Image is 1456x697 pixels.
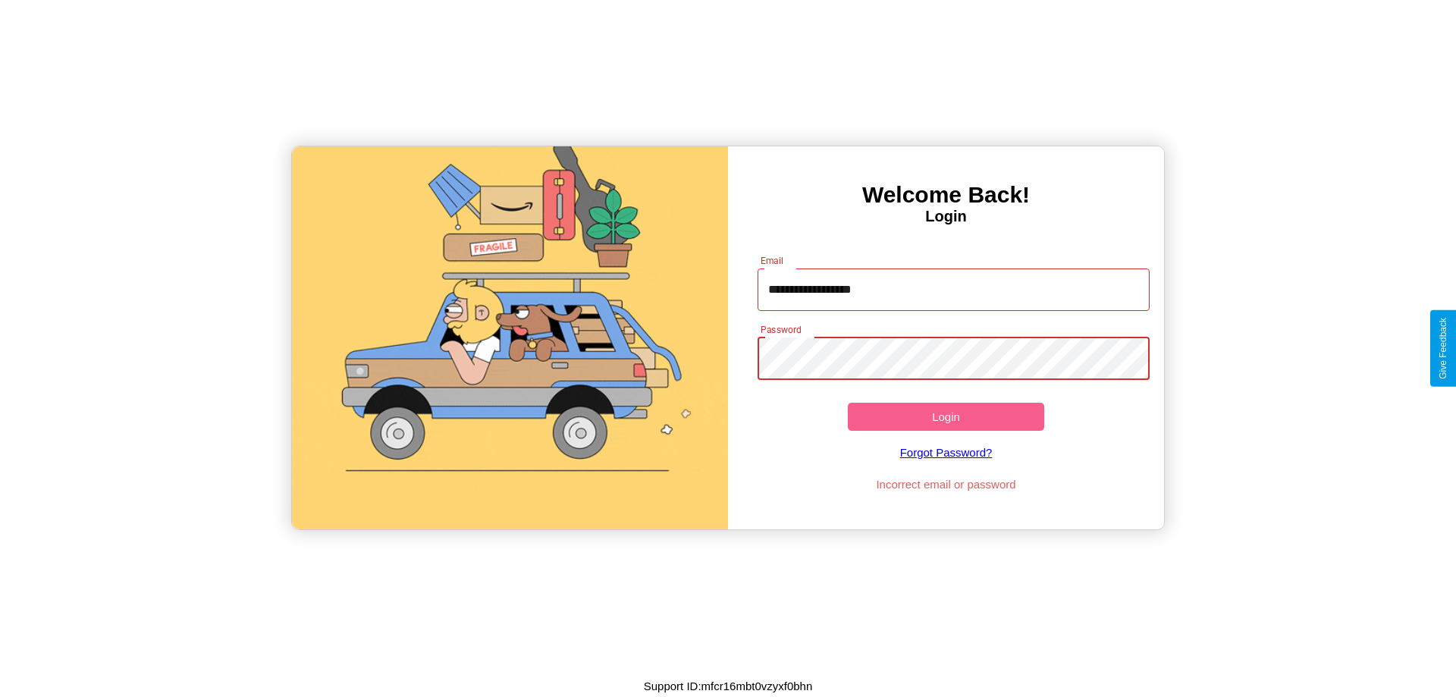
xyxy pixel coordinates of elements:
label: Email [761,254,784,267]
p: Support ID: mfcr16mbt0vzyxf0bhn [644,676,813,696]
h4: Login [728,208,1164,225]
label: Password [761,323,801,336]
button: Login [848,403,1044,431]
h3: Welcome Back! [728,182,1164,208]
p: Incorrect email or password [750,474,1143,494]
div: Give Feedback [1438,318,1448,379]
img: gif [292,146,728,529]
a: Forgot Password? [750,431,1143,474]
